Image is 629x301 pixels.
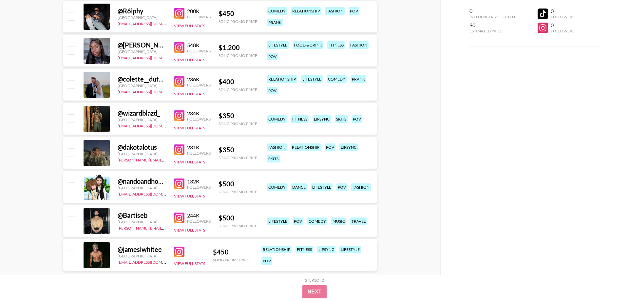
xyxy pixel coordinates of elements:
div: pov [349,7,359,15]
div: pov [267,53,278,60]
div: Song Promo Price [213,257,252,262]
div: lipsync [339,143,358,151]
button: View Full Stats [174,57,205,62]
div: relationship [261,246,292,253]
button: View Full Stats [174,23,205,28]
div: dance [291,183,307,191]
div: $ 500 [219,180,257,188]
div: 200K [187,8,211,14]
button: View Full Stats [174,91,205,96]
a: [PERSON_NAME][EMAIL_ADDRESS][DOMAIN_NAME] [118,156,215,162]
div: Followers [187,185,211,190]
div: Song Promo Price [219,155,257,160]
div: $ 400 [219,78,257,86]
a: [EMAIL_ADDRESS][DOMAIN_NAME] [118,258,183,265]
div: Song Promo Price [219,121,257,126]
div: food & drink [293,41,323,49]
div: Song Promo Price [219,53,257,58]
div: 244K [187,212,211,219]
div: $ 1,200 [219,44,257,52]
div: prank [351,75,366,83]
div: Influencers Selected [469,14,515,19]
div: pov [336,183,347,191]
div: $0 [469,22,515,28]
div: lifestyle [267,217,289,225]
div: comedy [307,217,327,225]
div: comedy [327,75,347,83]
div: @ nandoandhoney [118,177,166,185]
div: Song Promo Price [219,189,257,194]
div: lifestyle [301,75,323,83]
div: @ Bartiseb [118,211,166,219]
div: fashion [267,143,287,151]
div: pov [352,115,362,123]
div: fashion [325,7,345,15]
div: fitness [295,246,313,253]
div: relationship [267,75,297,83]
div: Followers [187,117,211,122]
div: comedy [267,183,287,191]
div: Followers [187,14,211,19]
div: pov [293,217,303,225]
div: travel [350,217,367,225]
div: @ jameslwhitee [118,245,166,254]
div: Song Promo Price [219,87,257,92]
div: Followers [551,14,574,19]
div: comedy [267,115,287,123]
div: skits [267,155,280,162]
div: [GEOGRAPHIC_DATA] [118,49,166,54]
div: Followers [187,219,211,224]
div: music [331,217,346,225]
div: Followers [187,48,211,53]
img: Instagram [174,8,184,19]
div: prank [267,19,283,26]
div: @ colette__dufour [118,75,166,83]
div: [GEOGRAPHIC_DATA] [118,254,166,258]
a: [EMAIL_ADDRESS][DOMAIN_NAME] [118,88,183,94]
div: pov [267,87,278,94]
div: 0 [469,8,515,14]
div: pov [325,143,335,151]
div: [GEOGRAPHIC_DATA] [118,151,166,156]
div: 236K [187,76,211,83]
div: $ 450 [213,248,252,256]
div: [GEOGRAPHIC_DATA] [118,219,166,224]
div: @ R6lphy [118,7,166,15]
div: @ dakotalotus [118,143,166,151]
div: [GEOGRAPHIC_DATA] [118,83,166,88]
div: relationship [291,143,321,151]
div: fashion [349,41,369,49]
div: 548K [187,42,211,48]
div: $ 450 [219,9,257,18]
div: Followers [551,28,574,33]
div: 0 [551,8,574,14]
div: @ wizardblazd_ [118,109,166,117]
div: lifestyle [339,246,361,253]
div: Estimated Price [469,28,515,33]
button: View Full Stats [174,194,205,198]
div: [GEOGRAPHIC_DATA] [118,117,166,122]
div: Song Promo Price [219,223,257,228]
button: View Full Stats [174,228,205,233]
a: [EMAIL_ADDRESS][DOMAIN_NAME] [118,20,183,26]
div: Followers [187,151,211,156]
div: lifestyle [311,183,333,191]
div: 132K [187,178,211,185]
div: relationship [291,7,321,15]
div: comedy [267,7,287,15]
div: Step 1 of 2 [305,278,324,283]
button: View Full Stats [174,125,205,130]
div: 0 [551,22,574,28]
a: [EMAIL_ADDRESS][DOMAIN_NAME] [118,122,183,128]
img: Instagram [174,76,184,87]
div: Song Promo Price [219,19,257,24]
div: lipsync [313,115,331,123]
img: Instagram [174,144,184,155]
button: Next [302,285,327,298]
div: Followers [187,83,211,87]
div: $ 500 [219,214,257,222]
img: Instagram [174,42,184,53]
img: Instagram [174,110,184,121]
div: fitness [291,115,309,123]
img: Instagram [174,179,184,189]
